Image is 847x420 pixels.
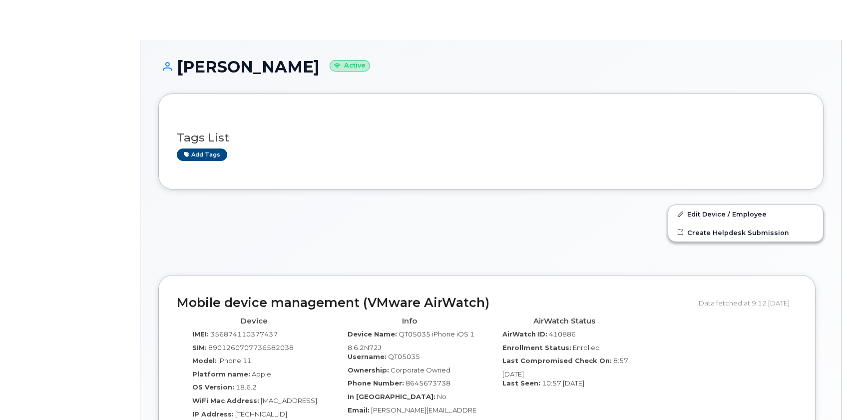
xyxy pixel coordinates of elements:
h2: Mobile device management (VMware AirWatch) [177,296,691,310]
span: 8:57 [DATE] [502,356,628,378]
label: SIM: [192,343,207,352]
span: [MAC_ADDRESS] [261,396,317,404]
label: IP Address: [192,409,234,419]
span: Apple [252,370,271,378]
label: In [GEOGRAPHIC_DATA]: [348,392,435,401]
h4: AirWatch Status [494,317,635,325]
span: iPhone 11 [218,356,252,364]
h4: Info [340,317,480,325]
span: 8645673738 [406,379,450,387]
label: Device Name: [348,329,397,339]
span: 8901260707736582038 [208,343,294,351]
a: Add tags [177,148,227,161]
span: 10:57 [DATE] [542,379,584,387]
span: Enrolled [573,343,600,351]
div: Data fetched at 9:12 [DATE] [699,293,797,312]
label: Username: [348,352,387,361]
span: No [437,392,446,400]
label: Phone Number: [348,378,404,388]
label: AirWatch ID: [502,329,547,339]
h4: Device [184,317,325,325]
label: OS Version: [192,382,234,392]
a: Create Helpdesk Submission [668,223,823,241]
span: 410886 [549,330,576,338]
label: Enrollment Status: [502,343,571,352]
label: Last Compromised Check On: [502,356,612,365]
span: 18.6.2 [236,383,257,391]
span: QT05035 iPhone iOS 18.6.2N72J [348,330,474,351]
h1: [PERSON_NAME] [158,58,824,75]
label: Model: [192,356,217,365]
span: [TECHNICAL_ID] [235,410,287,418]
label: Ownership: [348,365,389,375]
label: Email: [348,405,370,415]
label: IMEI: [192,329,209,339]
span: 356874110377437 [210,330,278,338]
label: WiFi Mac Address: [192,396,259,405]
h3: Tags List [177,131,805,144]
span: Corporate Owned [391,366,450,374]
label: Last Seen: [502,378,540,388]
small: Active [330,60,370,71]
a: Edit Device / Employee [668,205,823,223]
label: Platform name: [192,369,250,379]
span: QT05035 [388,352,420,360]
